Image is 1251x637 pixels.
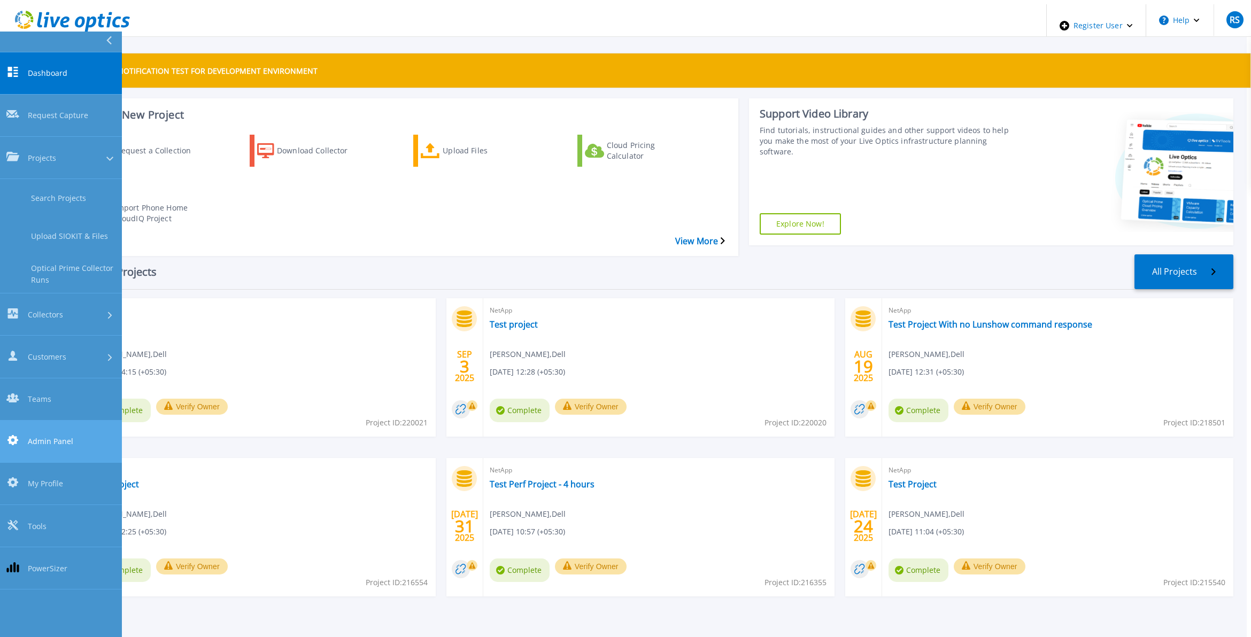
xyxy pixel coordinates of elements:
span: Complete [490,399,550,422]
a: Test Project [889,479,937,490]
div: SEP 2025 [454,347,475,386]
span: Collectors [28,309,63,320]
a: Test project [490,319,538,330]
span: Dashboard [28,67,67,79]
div: Register User [1047,4,1146,47]
button: Verify Owner [954,558,1025,574]
a: Explore Now! [760,213,841,235]
span: [DATE] 14:15 (+05:30) [91,366,166,378]
span: [DATE] 12:31 (+05:30) [889,366,964,378]
span: Project ID: 220020 [764,417,827,429]
span: Project ID: 218501 [1163,417,1225,429]
span: Complete [490,558,550,582]
span: [DATE] 12:28 (+05:30) [490,366,565,378]
span: Complete [889,399,948,422]
span: [PERSON_NAME] , Dell [490,348,566,360]
a: Test Project With no Lunshow command response [889,319,1092,330]
span: 19 [854,362,873,371]
span: PowerSizer [28,563,67,574]
a: Upload Files [413,135,543,167]
div: Request a Collection [116,137,202,164]
div: [DATE] 2025 [454,507,475,546]
button: Verify Owner [954,399,1025,415]
button: Verify Owner [555,399,627,415]
span: [PERSON_NAME] , Dell [889,508,964,520]
span: Projects [28,152,56,164]
span: Project ID: 220021 [366,417,428,429]
button: Verify Owner [156,558,228,574]
span: [DATE] 10:57 (+05:30) [490,526,565,538]
span: 24 [854,522,873,531]
button: Help [1146,4,1213,36]
div: Import Phone Home CloudIQ Project [115,200,200,227]
span: 31 [455,522,474,531]
h3: Start a New Project [86,109,724,121]
span: [DATE] 12:25 (+05:30) [91,526,166,538]
div: Cloud Pricing Calculator [607,137,692,164]
span: Complete [889,558,948,582]
span: NetApp [490,464,828,476]
span: 3 [460,362,469,371]
span: Project ID: 216355 [764,577,827,588]
div: Upload Files [443,137,528,164]
span: RS [1230,15,1240,24]
span: [PERSON_NAME] , Dell [889,348,964,360]
span: Customers [28,351,66,362]
span: Teams [28,393,51,405]
span: Project ID: 216554 [366,577,428,588]
a: Test Perf Project - 4 hours [490,479,594,490]
a: Request a Collection [86,135,215,167]
span: [DATE] 11:04 (+05:30) [889,526,964,538]
span: NetApp [490,305,828,316]
a: Download Collector [250,135,379,167]
span: [PERSON_NAME] , Dell [91,348,167,360]
p: THIS IS A NOTIFICATION TEST FOR DEVELOPMENT ENVIRONMENT [84,66,318,76]
button: Verify Owner [555,558,627,574]
span: NetApp [889,305,1227,316]
div: [DATE] 2025 [853,507,874,546]
span: NetApp [889,464,1227,476]
span: Tools [28,521,47,532]
a: Cloud Pricing Calculator [577,135,707,167]
div: Download Collector [277,137,362,164]
div: Support Video Library [760,107,1009,121]
a: View More [675,236,725,246]
span: Admin Panel [28,436,73,447]
span: Request Capture [28,110,88,121]
div: AUG 2025 [853,347,874,386]
a: All Projects [1134,254,1233,289]
span: My Profile [28,478,63,490]
div: Find tutorials, instructional guides and other support videos to help you make the most of your L... [760,125,1009,157]
button: Verify Owner [156,399,228,415]
span: [PERSON_NAME] , Dell [490,508,566,520]
span: NetApp [91,305,429,316]
span: [PERSON_NAME] , Dell [91,508,167,520]
span: Project ID: 215540 [1163,577,1225,588]
span: NetApp [91,464,429,476]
